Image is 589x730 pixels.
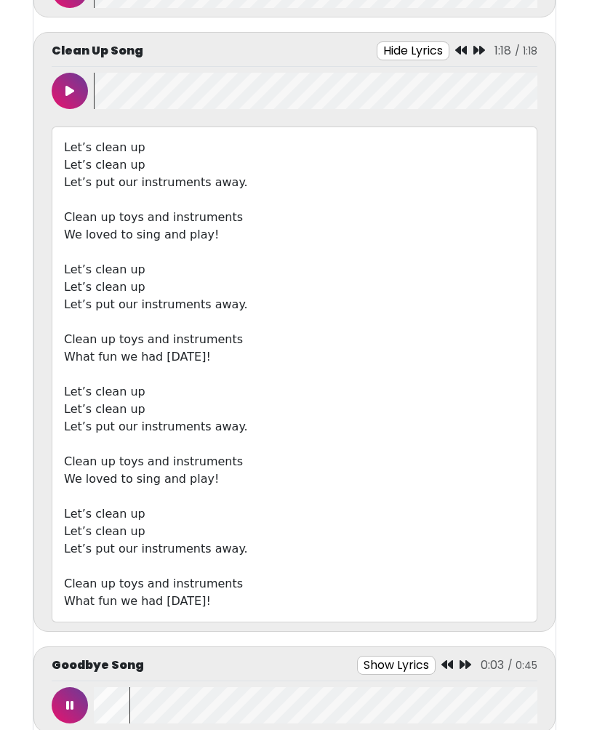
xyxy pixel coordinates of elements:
[481,657,504,673] span: 0:03
[357,656,436,675] button: Show Lyrics
[52,127,537,622] div: Let’s clean up Let’s clean up Let’s put our instruments away. Clean up toys and instruments We lo...
[494,42,511,59] span: 1:18
[377,41,449,60] button: Hide Lyrics
[52,42,143,60] p: Clean Up Song
[508,658,537,673] span: / 0:45
[52,657,144,674] p: Goodbye Song
[515,44,537,58] span: / 1:18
